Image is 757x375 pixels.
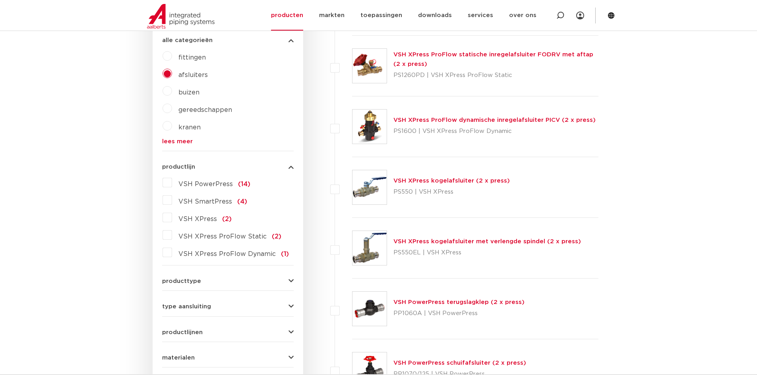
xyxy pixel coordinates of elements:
p: PS550EL | VSH XPress [393,246,581,259]
a: buizen [178,89,199,96]
a: VSH PowerPress schuifafsluiter (2 x press) [393,360,526,366]
span: alle categorieën [162,37,213,43]
button: productlijn [162,164,294,170]
span: productlijnen [162,329,203,335]
span: VSH XPress ProFlow Static [178,233,267,240]
p: PS550 | VSH XPress [393,186,510,198]
a: kranen [178,124,201,131]
span: VSH PowerPress [178,181,233,187]
a: VSH XPress kogelafsluiter (2 x press) [393,178,510,184]
span: materialen [162,355,195,361]
span: VSH XPress ProFlow Dynamic [178,251,276,257]
span: (2) [272,233,281,240]
img: Thumbnail for VSH XPress kogelafsluiter met verlengde spindel (2 x press) [352,231,387,265]
button: alle categorieën [162,37,294,43]
button: materialen [162,355,294,361]
span: VSH XPress [178,216,217,222]
a: VSH XPress kogelafsluiter met verlengde spindel (2 x press) [393,238,581,244]
button: productlijnen [162,329,294,335]
button: type aansluiting [162,304,294,310]
span: producttype [162,278,201,284]
a: afsluiters [178,72,208,78]
p: PS1260PD | VSH XPress ProFlow Static [393,69,599,82]
span: (4) [237,198,247,205]
span: productlijn [162,164,195,170]
a: VSH XPress ProFlow dynamische inregelafsluiter PICV (2 x press) [393,117,596,123]
p: PP1060A | VSH PowerPress [393,307,525,320]
button: producttype [162,278,294,284]
span: (14) [238,181,250,187]
img: Thumbnail for VSH PowerPress terugslagklep (2 x press) [352,292,387,326]
span: (2) [222,216,232,222]
a: VSH XPress ProFlow statische inregelafsluiter FODRV met aftap (2 x press) [393,52,593,67]
span: type aansluiting [162,304,211,310]
img: Thumbnail for VSH XPress kogelafsluiter (2 x press) [352,170,387,204]
img: Thumbnail for VSH XPress ProFlow statische inregelafsluiter FODRV met aftap (2 x press) [352,49,387,83]
span: (1) [281,251,289,257]
span: VSH SmartPress [178,198,232,205]
a: fittingen [178,54,206,61]
a: lees meer [162,138,294,144]
p: PS1600 | VSH XPress ProFlow Dynamic [393,125,596,138]
a: VSH PowerPress terugslagklep (2 x press) [393,299,525,305]
img: Thumbnail for VSH XPress ProFlow dynamische inregelafsluiter PICV (2 x press) [352,110,387,144]
a: gereedschappen [178,107,232,113]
